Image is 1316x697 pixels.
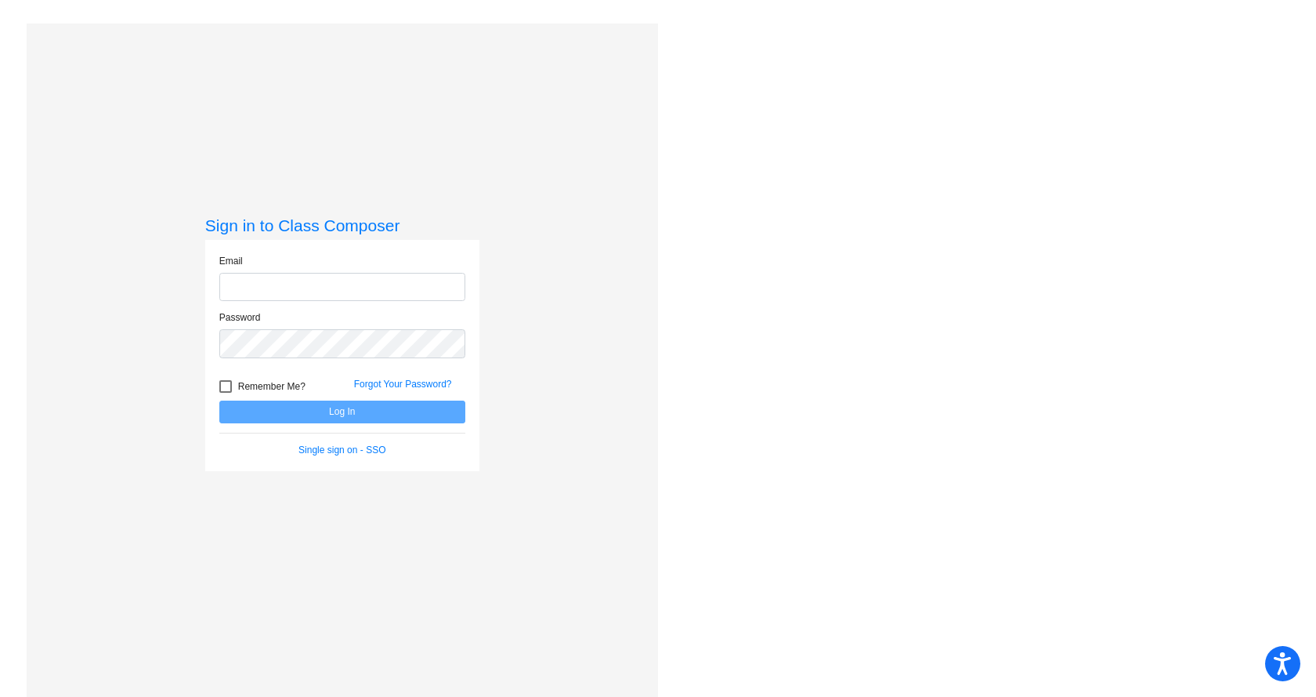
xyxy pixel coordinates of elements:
[205,216,479,235] h3: Sign in to Class Composer
[238,377,305,396] span: Remember Me?
[354,379,452,390] a: Forgot Your Password?
[219,401,465,423] button: Log In
[219,310,261,325] label: Password
[219,254,243,268] label: Email
[298,445,385,456] a: Single sign on - SSO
